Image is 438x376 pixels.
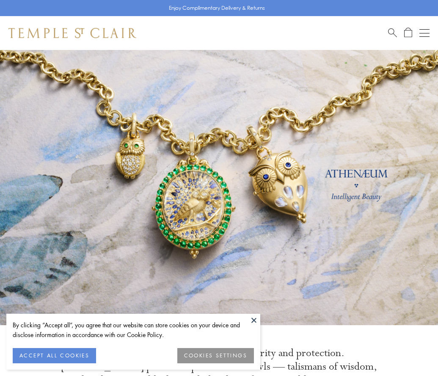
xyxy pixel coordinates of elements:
[8,28,136,38] img: Temple St. Clair
[404,28,412,38] a: Open Shopping Bag
[169,4,265,12] p: Enjoy Complimentary Delivery & Returns
[13,320,254,340] div: By clicking “Accept all”, you agree that our website can store cookies on your device and disclos...
[13,348,96,363] button: ACCEPT ALL COOKIES
[388,28,397,38] a: Search
[419,28,430,38] button: Open navigation
[177,348,254,363] button: COOKIES SETTINGS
